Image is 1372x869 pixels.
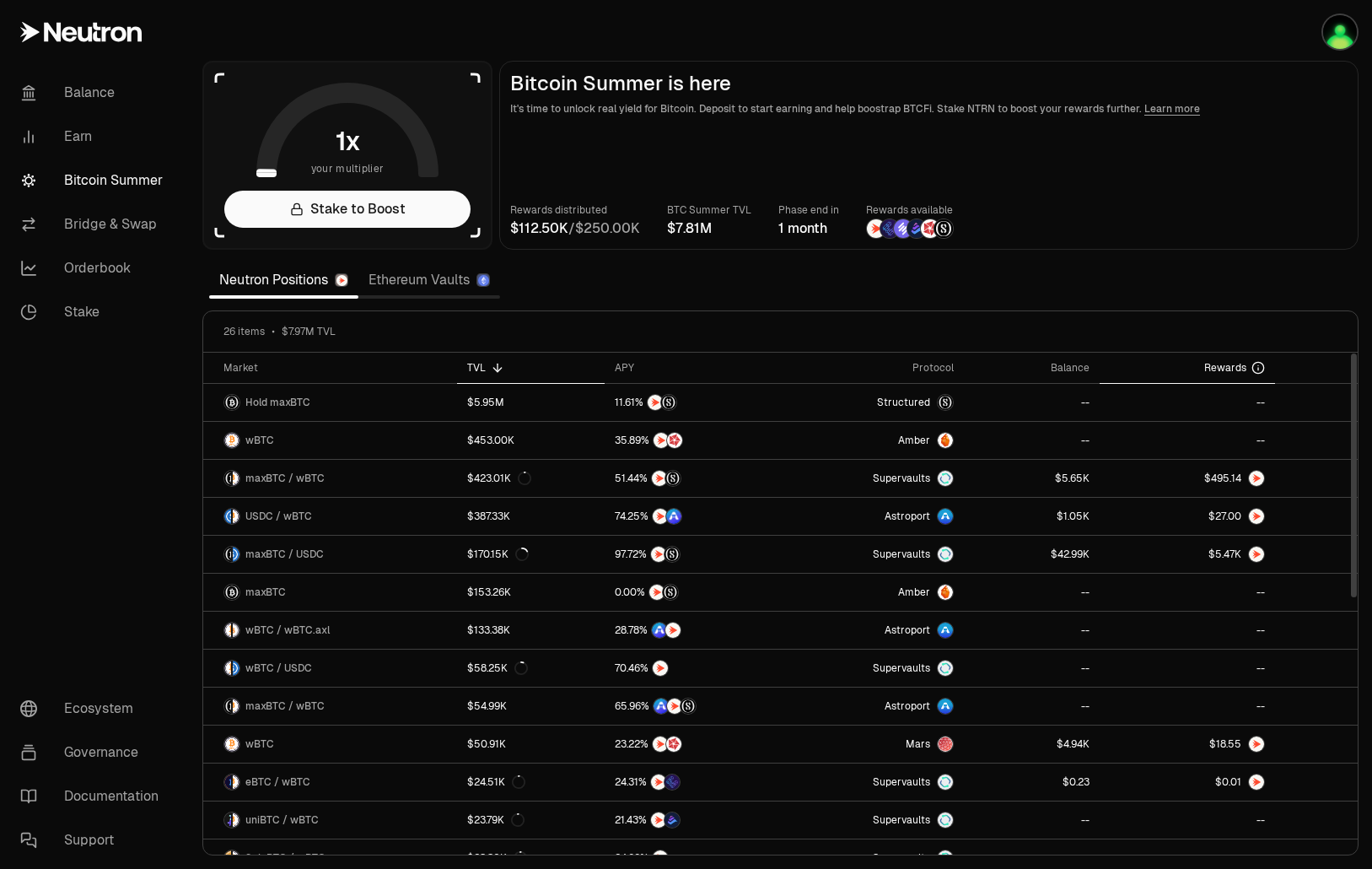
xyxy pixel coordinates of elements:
img: Supervaults [938,661,953,676]
a: $54.99K [457,688,605,725]
img: Ethereum Logo [478,275,489,286]
img: NTRN [651,547,666,562]
a: -- [1100,612,1274,649]
img: maxBTC Logo [224,395,239,410]
span: Rewards [1204,361,1246,375]
div: Market [223,361,447,375]
a: maxBTC LogowBTC LogomaxBTC / wBTC [203,460,457,497]
a: maxBTC LogoUSDC LogomaxBTC / USDC [203,536,457,573]
img: wBTC Logo [224,623,231,638]
div: APY [615,361,775,375]
img: wBTC Logo [224,737,239,752]
button: NTRNMars Fragments [615,432,775,449]
a: Mars [786,726,964,763]
a: AmberAmber [786,574,964,611]
a: Governance [7,731,182,775]
div: $153.26K [467,586,511,599]
img: EtherFi Points [880,219,899,238]
img: Mars Fragments [667,433,682,448]
img: NTRN [654,433,669,448]
img: Bedrock Diamonds [664,812,680,828]
span: Structured [877,396,930,409]
a: SupervaultsSupervaults [786,536,964,573]
div: / [510,219,640,239]
a: maxBTC LogowBTC LogomaxBTC / wBTC [203,688,457,725]
a: $153.26K [457,574,605,611]
a: $24.51K [457,764,605,801]
button: NTRNMars Fragments [615,736,775,753]
span: Supervaults [873,661,930,675]
img: wBTC Logo [233,509,239,524]
img: NTRN [667,699,682,714]
img: NTRN [651,812,666,828]
a: -- [1100,574,1274,611]
a: wBTC LogowBTC [203,422,457,459]
button: NTRNStructured Points [615,394,775,411]
img: maxBTC Logo [224,471,231,486]
a: -- [964,688,1100,725]
img: Supervaults [938,812,953,828]
img: Structured Points [681,699,696,714]
span: Amber [898,586,930,599]
span: Astroport [885,623,930,637]
img: wBTC Logo [233,850,239,866]
a: AmberAmber [786,422,964,459]
img: Structured Points [934,219,953,238]
div: $54.99K [467,699,507,713]
img: Structured Points [664,547,680,562]
span: wBTC / USDC [245,661,312,675]
span: eBTC / wBTC [245,775,310,789]
div: Protocol [796,361,954,375]
span: Supervaults [873,775,930,789]
img: wBTC Logo [233,775,239,790]
img: NTRN [653,850,668,866]
img: wBTC Logo [233,812,239,828]
a: NTRNStructured Points [605,574,785,611]
img: NTRN [653,737,668,752]
img: Supervaults [938,775,953,790]
a: NTRN Logo [1100,764,1274,801]
span: maxBTC / wBTC [245,699,325,713]
p: Rewards distributed [510,202,640,219]
a: Ecosystem [7,687,182,731]
button: ASTRONTRNStructured Points [615,698,775,715]
span: 26 items [223,325,265,338]
a: SupervaultsSupervaults [786,650,964,687]
img: maxBTC Logo [224,547,231,562]
a: NTRNStructured Points [605,460,785,497]
img: NTRN [867,219,885,238]
a: $387.33K [457,498,605,535]
img: Structured Points [665,471,681,486]
a: NTRNMars Fragments [605,422,785,459]
span: Amber [898,434,930,447]
img: ASTRO [666,509,681,524]
a: Balance [7,71,182,115]
a: uniBTC LogowBTC LogouniBTC / wBTC [203,802,457,839]
a: wBTC LogowBTC [203,726,457,763]
a: Astroport [786,612,964,649]
div: $387.33K [467,510,510,523]
span: maxBTC / wBTC [245,472,325,485]
span: maxBTC [245,586,286,599]
p: BTC Summer TVL [667,202,751,219]
button: NTRNASTRO [615,508,775,525]
p: Rewards available [866,202,954,219]
img: USDC Logo [224,509,231,524]
img: NTRN [651,775,666,790]
img: Oldbloom [1323,15,1357,49]
span: your multiplier [311,160,385,177]
div: Balance [974,361,1090,375]
img: USDC Logo [233,547,239,562]
img: EtherFi Points [664,775,680,790]
img: SolvBTC Logo [224,850,231,866]
a: $58.25K [457,650,605,687]
a: NTRN Logo [1100,460,1274,497]
a: -- [964,612,1100,649]
a: NTRNStructured Points [605,536,785,573]
span: wBTC / wBTC.axl [245,623,330,637]
span: maxBTC / USDC [245,548,324,561]
img: uniBTC Logo [224,812,231,828]
a: -- [1100,688,1274,725]
a: eBTC LogowBTC LogoeBTC / wBTC [203,764,457,801]
a: -- [1100,650,1274,687]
